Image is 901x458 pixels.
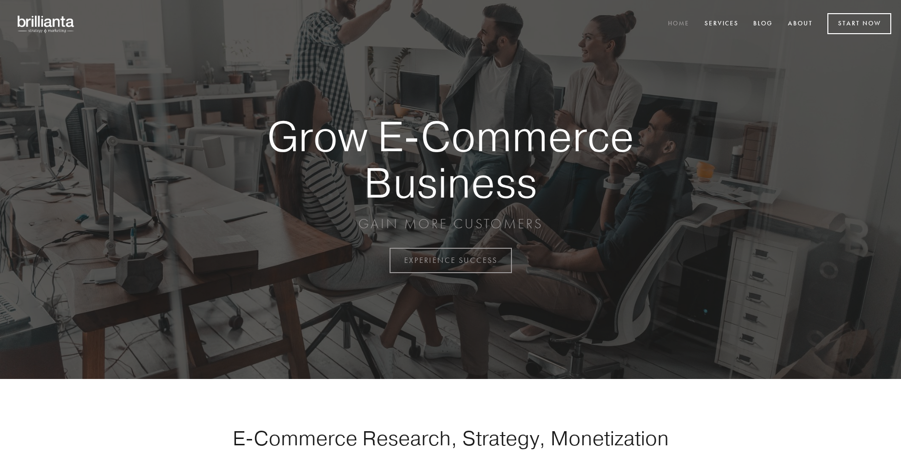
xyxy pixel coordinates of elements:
a: Start Now [827,13,891,34]
a: Home [662,16,696,32]
a: EXPERIENCE SUCCESS [390,248,512,273]
strong: Grow E-Commerce Business [233,113,668,205]
a: Services [698,16,745,32]
p: GAIN MORE CUSTOMERS [233,215,668,233]
a: Blog [747,16,779,32]
a: About [782,16,819,32]
h1: E-Commerce Research, Strategy, Monetization [202,426,699,450]
img: brillianta - research, strategy, marketing [10,10,83,38]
